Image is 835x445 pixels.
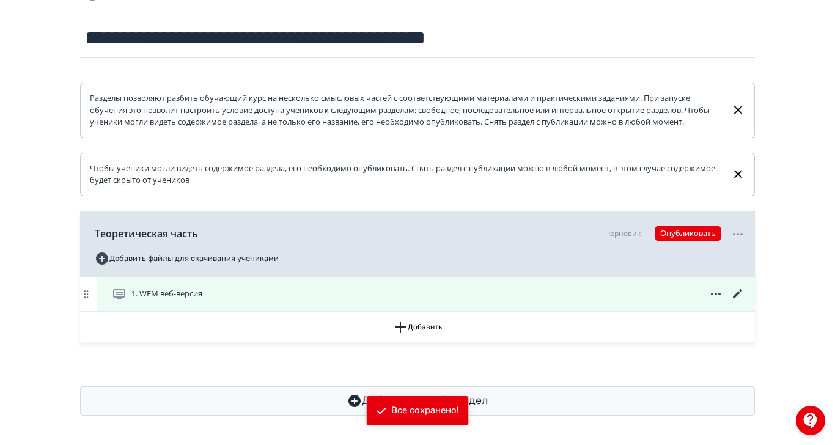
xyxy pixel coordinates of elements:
span: 1. WFM веб-версия [131,288,202,300]
div: 1. WFM веб-версия [80,277,755,312]
button: Опубликовать [655,226,721,241]
button: Добавить файлы для скачивания учениками [95,249,279,268]
button: Добавить [80,312,755,342]
div: Черновик [605,228,641,239]
button: Добавить новый раздел [80,386,755,416]
div: Чтобы ученики могли видеть содержимое раздела, его необходимо опубликовать. Снять раздел с публик... [90,163,721,186]
div: Разделы позволяют разбить обучающий курс на несколько смысловых частей с соответствующими материа... [90,92,721,128]
div: Все сохранено! [391,405,459,417]
span: Теоретическая часть [95,226,198,241]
